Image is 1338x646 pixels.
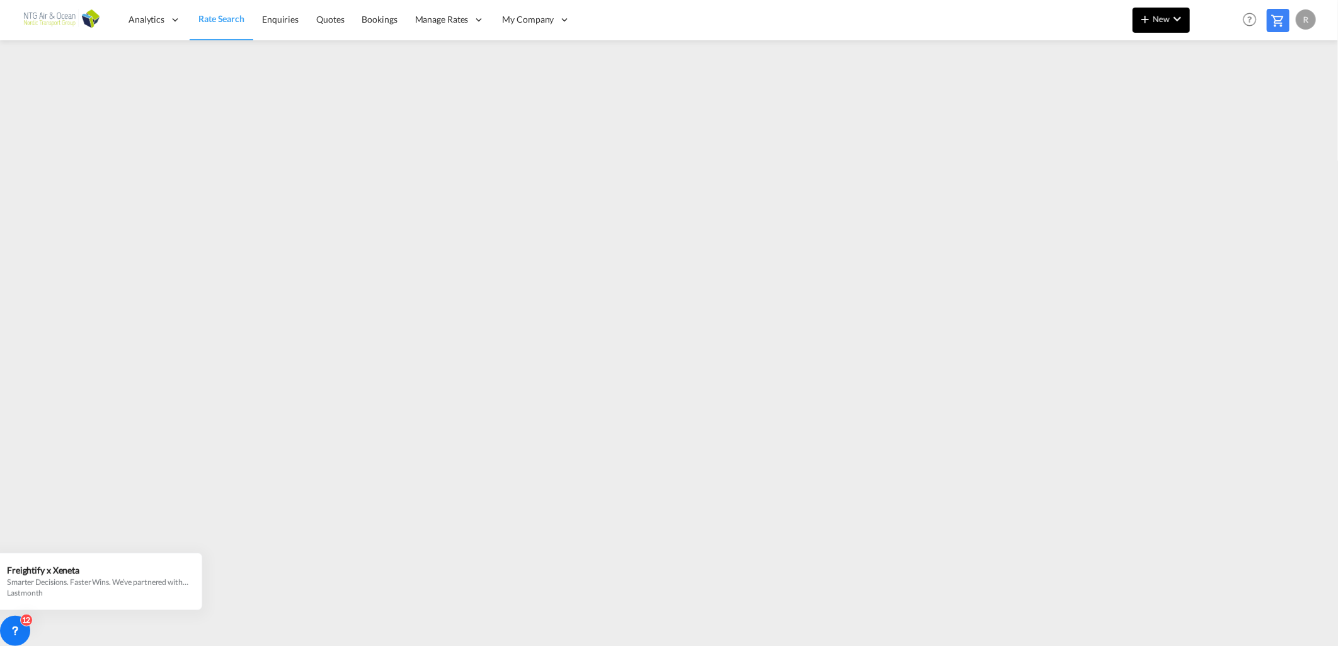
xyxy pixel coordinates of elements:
span: Help [1239,9,1261,30]
md-icon: icon-plus 400-fg [1138,11,1153,26]
img: 3755d540b01311ec8f4e635e801fad27.png [19,6,104,34]
md-icon: icon-chevron-down [1170,11,1185,26]
span: Enquiries [262,14,299,25]
button: icon-plus 400-fgNewicon-chevron-down [1133,8,1190,33]
span: Bookings [362,14,397,25]
div: R [1296,9,1316,30]
span: Manage Rates [415,13,469,26]
span: New [1138,14,1185,24]
span: Quotes [316,14,344,25]
span: My Company [503,13,554,26]
div: Help [1239,9,1267,31]
span: Rate Search [198,13,244,24]
span: Analytics [129,13,164,26]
